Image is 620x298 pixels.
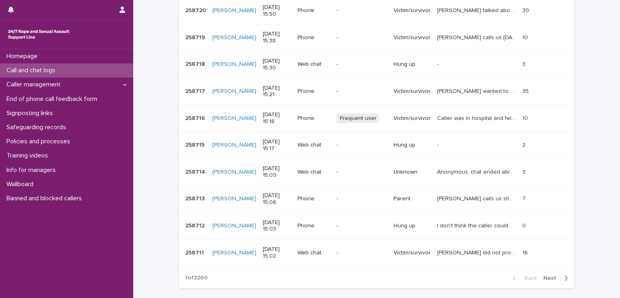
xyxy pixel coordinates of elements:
[3,52,44,60] p: Homepage
[212,222,256,229] a: [PERSON_NAME]
[185,33,207,41] p: 258719
[6,26,71,42] img: rhQMoQhaT3yELyF149Cw
[337,61,387,68] p: -
[263,219,291,233] p: [DATE] 15:03
[263,4,291,18] p: [DATE] 15:50
[522,6,531,14] p: 39
[263,246,291,260] p: [DATE] 15:02
[212,61,256,68] a: [PERSON_NAME]
[179,212,574,239] tr: 258712258712 [PERSON_NAME] [DATE] 15:03Phone-Hung upI don't think the caller could hear me - kept...
[185,6,207,14] p: 258720
[522,248,530,256] p: 16
[179,78,574,105] tr: 258717258717 [PERSON_NAME] [DATE] 15:21Phone-Victim/survivor[PERSON_NAME] wanted to explore diffi...
[212,7,256,14] a: [PERSON_NAME]
[185,248,205,256] p: 258711
[179,24,574,51] tr: 258719258719 [PERSON_NAME] [DATE] 15:38Phone-Victim/survivor[PERSON_NAME] calls us [DATE] saying ...
[337,195,387,202] p: -
[263,139,291,152] p: [DATE] 15:17
[337,88,387,95] p: -
[185,86,207,95] p: 258717
[297,195,330,202] p: Phone
[3,138,77,145] p: Policies and processes
[212,195,256,202] a: [PERSON_NAME]
[297,88,330,95] p: Phone
[179,105,574,132] tr: 258716258716 [PERSON_NAME] [DATE] 15:18PhoneFrequent userVictim/survivorCaller was in hospital an...
[3,124,73,131] p: Safeguarding records
[522,194,527,202] p: 7
[263,31,291,44] p: [DATE] 15:38
[179,239,574,267] tr: 258711258711 [PERSON_NAME] [DATE] 15:02Web chat-Victim/survivor[PERSON_NAME] did not provide any ...
[337,169,387,176] p: -
[3,67,62,74] p: Call and chat logs
[506,275,540,282] button: Back
[3,81,67,88] p: Caller management
[212,142,256,149] a: [PERSON_NAME]
[3,95,104,103] p: End of phone call feedback form
[437,248,517,256] p: Caller did not provide any details - said that they had today told her to kill herself. Disclosed...
[540,275,574,282] button: Next
[437,140,440,149] p: -
[522,33,530,41] p: 10
[337,142,387,149] p: -
[297,115,330,122] p: Phone
[3,195,88,202] p: Banned and blocked callers
[263,58,291,71] p: [DATE] 15:30
[212,169,256,176] a: [PERSON_NAME]
[212,88,256,95] a: [PERSON_NAME]
[212,115,256,122] a: [PERSON_NAME]
[297,250,330,256] p: Web chat
[263,85,291,99] p: [DATE] 15:21
[394,61,431,68] p: Hung up
[297,142,330,149] p: Web chat
[522,86,530,95] p: 35
[437,59,440,68] p: -
[179,268,214,288] p: 1 of 2260
[522,113,530,122] p: 10
[297,61,330,68] p: Web chat
[543,275,561,281] span: Next
[185,167,207,176] p: 258714
[437,167,517,176] p: Anonymous, chat ended abruptly after they mentioned that they tried to call but one is available ...
[437,33,517,41] p: Beth calls us today saying that she was raped by someone in 1985. She need support now and Rape C...
[263,111,291,125] p: [DATE] 15:18
[297,169,330,176] p: Web chat
[394,88,431,95] p: Victim/survivor
[179,159,574,186] tr: 258714258714 [PERSON_NAME] [DATE] 15:09Web chat-UnknownAnonymous, chat ended abruptly after they ...
[522,221,528,229] p: 0
[337,113,380,124] span: Frequent user
[437,6,517,14] p: John talked about films and music. He hopes to finish rehab soon and be able to pursue his intere...
[522,59,527,68] p: 3
[337,250,387,256] p: -
[437,194,517,202] p: Alex calls us sharing that her daughter was raped at the workplace in late July. She would like t...
[179,185,574,212] tr: 258713258713 [PERSON_NAME] [DATE] 15:06Phone-Parent[PERSON_NAME] calls us sharing that her daught...
[522,140,527,149] p: 2
[179,51,574,78] tr: 258718258718 [PERSON_NAME] [DATE] 15:30Web chat-Hung up-- 33
[394,7,431,14] p: Victim/survivor
[3,166,62,174] p: Info for managers
[297,34,330,41] p: Phone
[297,7,330,14] p: Phone
[437,113,517,122] p: Caller was in hospital and felt triggered. She wanted me to use specific grounding techniques, wh...
[394,195,431,202] p: Parent
[185,194,206,202] p: 258713
[3,109,59,117] p: Signposting links
[212,34,256,41] a: [PERSON_NAME]
[394,222,431,229] p: Hung up
[212,250,256,256] a: [PERSON_NAME]
[394,142,431,149] p: Hung up
[185,140,206,149] p: 258715
[337,34,387,41] p: -
[185,113,207,122] p: 258716
[3,180,40,188] p: Wallboard
[297,222,330,229] p: Phone
[394,250,431,256] p: Victim/survivor
[179,132,574,159] tr: 258715258715 [PERSON_NAME] [DATE] 15:17Web chat-Hung up-- 22
[185,59,207,68] p: 258718
[3,152,54,159] p: Training videos
[394,34,431,41] p: Victim/survivor
[519,275,537,281] span: Back
[437,221,517,229] p: I don't think the caller could hear me - kept saying "hello" then hung up
[337,7,387,14] p: -
[263,165,291,179] p: [DATE] 15:09
[394,169,431,176] p: Unknown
